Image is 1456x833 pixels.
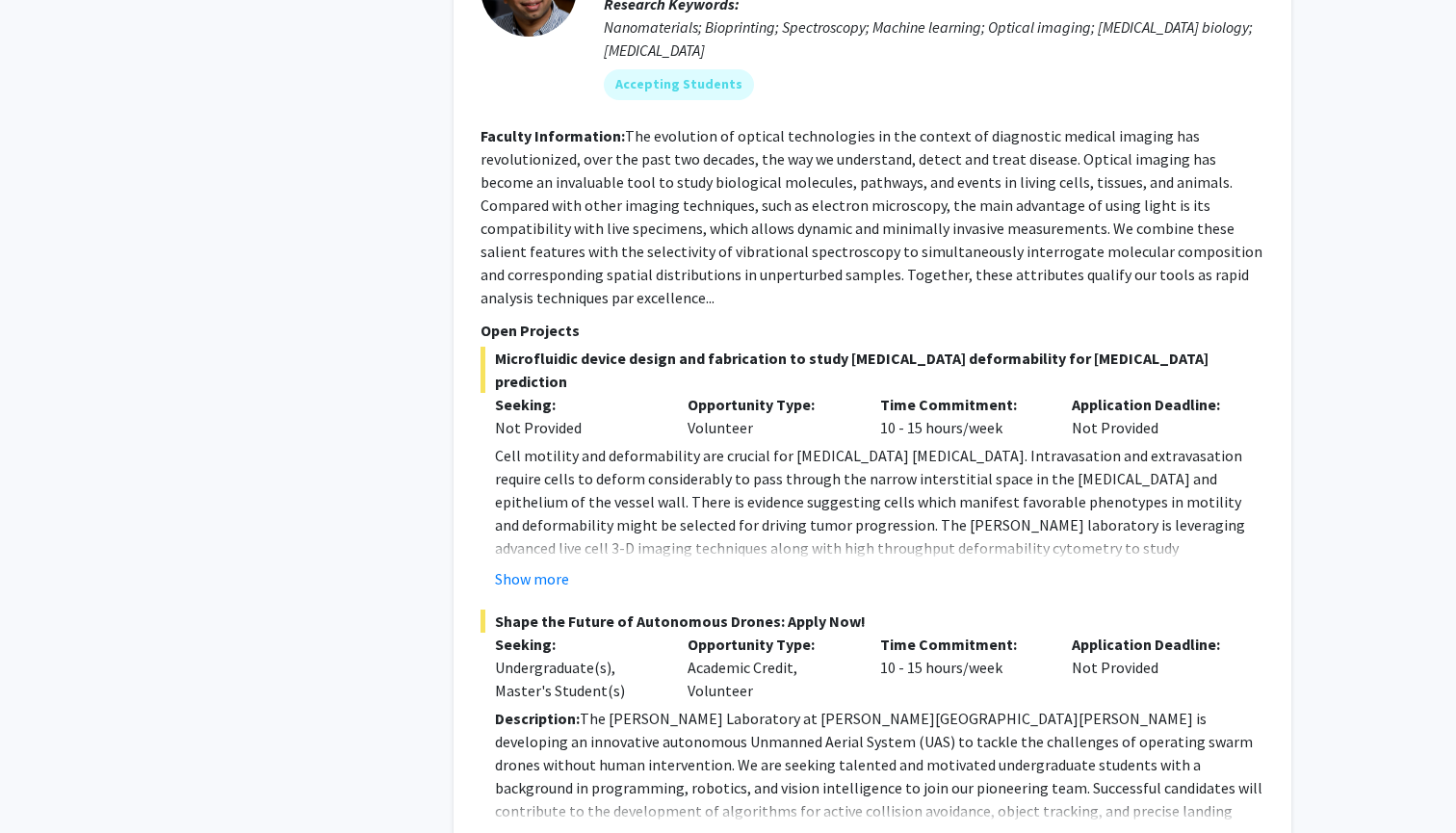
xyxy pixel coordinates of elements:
div: Academic Credit, Volunteer [673,633,866,702]
div: 10 - 15 hours/week [866,393,1058,439]
button: Show more [495,567,569,590]
mat-chip: Accepting Students [604,69,754,100]
div: Not Provided [495,416,659,439]
span: Microfluidic device design and fabrication to study [MEDICAL_DATA] deformability for [MEDICAL_DAT... [481,347,1264,393]
div: Volunteer [673,393,866,439]
p: Opportunity Type: [688,393,851,416]
p: Seeking: [495,633,659,656]
p: Time Commitment: [880,633,1044,656]
p: Application Deadline: [1072,393,1235,416]
p: Cell motility and deformability are crucial for [MEDICAL_DATA] [MEDICAL_DATA]. Intravasation and ... [495,444,1264,583]
p: Opportunity Type: [688,633,851,656]
iframe: Chat [14,746,82,819]
p: Application Deadline: [1072,633,1235,656]
div: 10 - 15 hours/week [866,633,1058,702]
fg-read-more: The evolution of optical technologies in the context of diagnostic medical imaging has revolution... [481,126,1262,307]
b: Faculty Information: [481,126,625,145]
div: Not Provided [1057,393,1250,439]
strong: Description: [495,709,580,728]
div: Not Provided [1057,633,1250,702]
p: Seeking: [495,393,659,416]
p: Time Commitment: [880,393,1044,416]
div: Undergraduate(s), Master's Student(s) [495,656,659,702]
p: Open Projects [481,319,1264,342]
div: Nanomaterials; Bioprinting; Spectroscopy; Machine learning; Optical imaging; [MEDICAL_DATA] biolo... [604,15,1264,62]
span: Shape the Future of Autonomous Drones: Apply Now! [481,610,1264,633]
